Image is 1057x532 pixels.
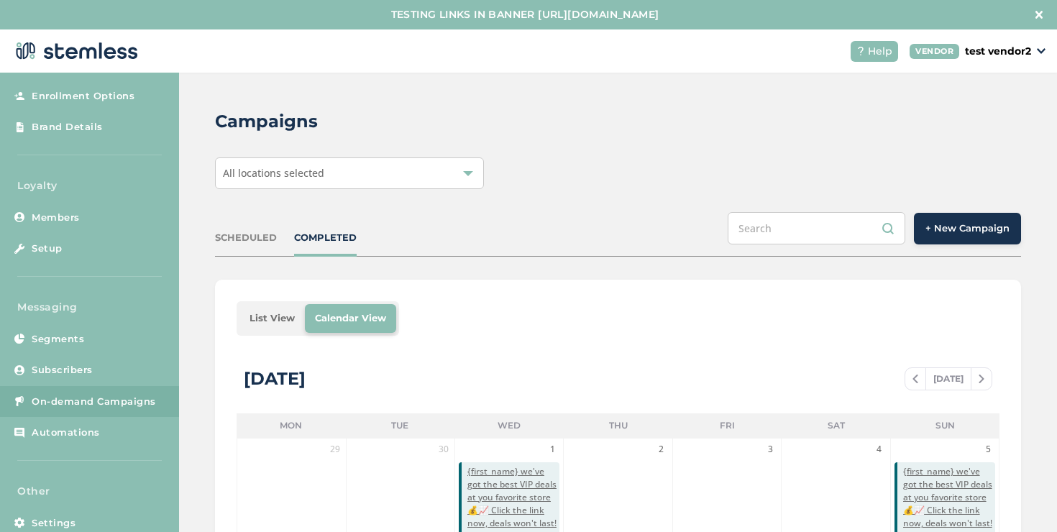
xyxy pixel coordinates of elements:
[454,413,564,438] li: Wed
[305,304,396,333] li: Calendar View
[910,44,959,59] div: VENDOR
[763,442,777,457] span: 3
[32,426,100,440] span: Automations
[981,442,995,457] span: 5
[654,442,669,457] span: 2
[545,442,559,457] span: 1
[244,366,306,392] div: [DATE]
[32,89,134,104] span: Enrollment Options
[1037,48,1045,54] img: icon_down-arrow-small-66adaf34.svg
[868,44,892,59] span: Help
[728,212,905,244] input: Search
[890,413,999,438] li: Sun
[32,363,93,377] span: Subscribers
[912,375,918,383] img: icon-chevron-left-b8c47ebb.svg
[872,442,887,457] span: 4
[914,213,1021,244] button: + New Campaign
[223,166,324,180] span: All locations selected
[965,44,1031,59] p: test vendor2
[856,47,865,55] img: icon-help-white-03924b79.svg
[925,221,1010,236] span: + New Campaign
[346,413,455,438] li: Tue
[32,120,103,134] span: Brand Details
[237,413,346,438] li: Mon
[14,7,1035,22] label: TESTING LINKS IN BANNER [URL][DOMAIN_NAME]
[328,442,342,457] span: 29
[32,516,75,531] span: Settings
[215,231,277,245] div: SCHEDULED
[979,375,984,383] img: icon-chevron-right-bae969c5.svg
[564,413,673,438] li: Thu
[32,211,80,225] span: Members
[32,242,63,256] span: Setup
[12,37,138,65] img: logo-dark-0685b13c.svg
[32,332,84,347] span: Segments
[32,395,156,409] span: On-demand Campaigns
[782,413,891,438] li: Sat
[215,109,318,134] h2: Campaigns
[436,442,451,457] span: 30
[925,368,971,390] span: [DATE]
[672,413,782,438] li: Fri
[985,463,1057,532] iframe: Chat Widget
[239,304,305,333] li: List View
[294,231,357,245] div: COMPLETED
[1035,11,1043,18] img: icon-close-white-1ed751a3.svg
